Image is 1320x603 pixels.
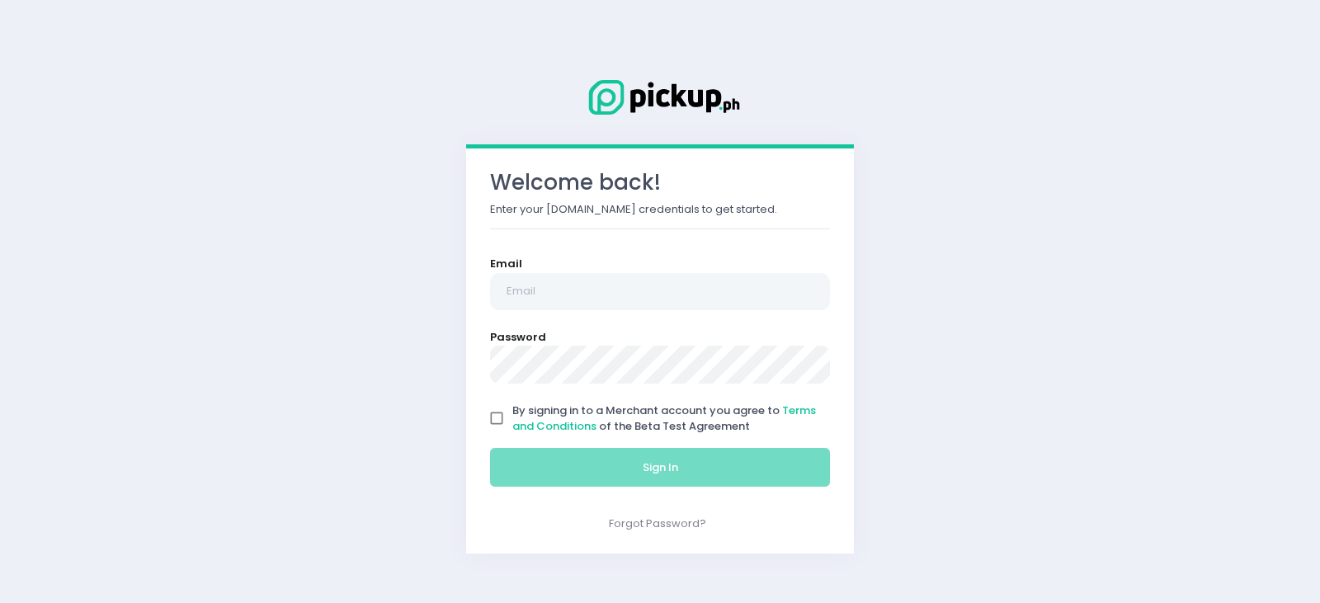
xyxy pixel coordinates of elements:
input: Email [490,273,830,311]
h3: Welcome back! [490,170,830,196]
a: Forgot Password? [609,516,706,531]
p: Enter your [DOMAIN_NAME] credentials to get started. [490,201,830,218]
button: Sign In [490,448,830,488]
span: By signing in to a Merchant account you agree to of the Beta Test Agreement [512,403,816,435]
img: Logo [577,77,742,118]
a: Terms and Conditions [512,403,816,435]
label: Email [490,256,522,272]
label: Password [490,329,546,346]
span: Sign In [643,459,678,475]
